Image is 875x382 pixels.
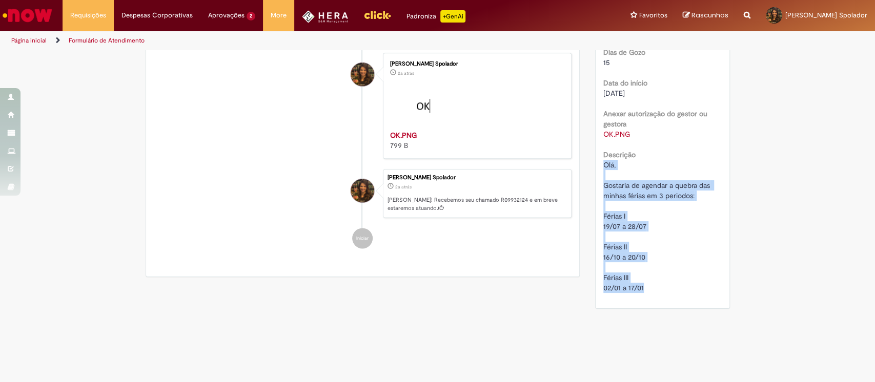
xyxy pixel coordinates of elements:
span: Favoritos [639,10,667,20]
div: 799 B [390,130,561,151]
a: Página inicial [11,36,47,45]
a: OK.PNG [390,131,417,140]
img: click_logo_yellow_360x200.png [363,7,391,23]
time: 17/05/2023 13:18:16 [395,184,412,190]
li: Jenniffer Fontana Bagdzinski Spolador [154,169,572,218]
span: 2a atrás [398,70,414,76]
div: Padroniza [406,10,465,23]
p: [PERSON_NAME]! Recebemos seu chamado R09932124 e em breve estaremos atuando. [388,196,566,212]
span: 15 [603,58,610,67]
span: [DATE] [603,89,625,98]
img: HeraLogo.png [302,10,349,23]
b: Dias de Gozo [603,48,645,57]
a: Download de OK.PNG [603,130,630,139]
span: More [271,10,287,20]
span: Requisições [70,10,106,20]
div: Jenniffer Fontana Bagdzinski Spolador [351,179,374,202]
time: 17/05/2023 13:18:11 [398,70,414,76]
p: +GenAi [440,10,465,23]
b: Data do início [603,78,647,88]
span: [PERSON_NAME] Spolador [785,11,867,19]
span: Olá, Gostaria de agendar a quebra das minhas férias em 3 periodos: Férias I 19/07 a 28/07 Férias ... [603,160,712,292]
span: Rascunhos [691,10,728,20]
a: Formulário de Atendimento [69,36,145,45]
div: [PERSON_NAME] Spolador [388,175,566,181]
b: Anexar autorização do gestor ou gestora [603,109,707,129]
ul: Trilhas de página [8,31,576,50]
span: 2 [247,12,255,20]
span: 2a atrás [395,184,412,190]
a: Rascunhos [683,11,728,20]
div: [PERSON_NAME] Spolador [390,61,561,67]
img: ServiceNow [1,5,54,26]
b: Descrição [603,150,636,159]
div: Jenniffer Fontana Bagdzinski Spolador [351,62,374,86]
span: Despesas Corporativas [121,10,193,20]
span: Aprovações [208,10,245,20]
